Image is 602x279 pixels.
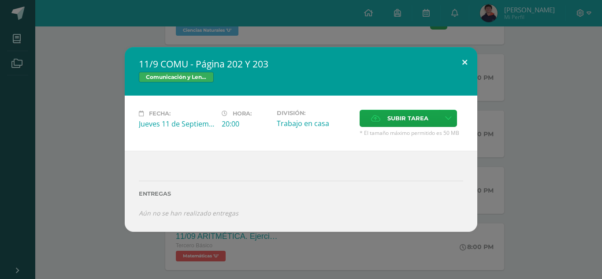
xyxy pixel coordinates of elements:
div: Trabajo en casa [277,119,353,128]
label: Entregas [139,190,463,197]
span: Fecha: [149,110,171,117]
span: * El tamaño máximo permitido es 50 MB [360,129,463,137]
div: Jueves 11 de Septiembre [139,119,215,129]
span: Comunicación y Lenguaje [139,72,214,82]
label: División: [277,110,353,116]
span: Hora: [233,110,252,117]
button: Close (Esc) [452,47,477,77]
div: 20:00 [222,119,270,129]
i: Aún no se han realizado entregas [139,209,238,217]
h2: 11/9 COMU - Página 202 Y 203 [139,58,463,70]
span: Subir tarea [387,110,428,126]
